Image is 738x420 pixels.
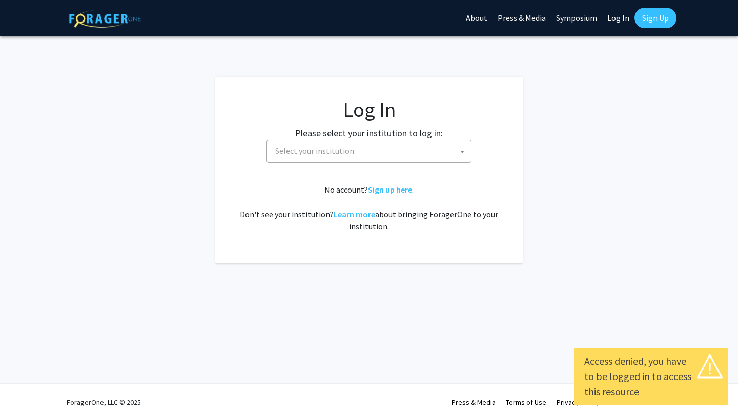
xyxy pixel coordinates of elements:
[67,384,141,420] div: ForagerOne, LLC © 2025
[334,209,375,219] a: Learn more about bringing ForagerOne to your institution
[236,183,502,233] div: No account? . Don't see your institution? about bringing ForagerOne to your institution.
[271,140,471,161] span: Select your institution
[557,397,599,407] a: Privacy Policy
[584,353,717,400] div: Access denied, you have to be logged in to access this resource
[275,145,354,156] span: Select your institution
[506,397,546,407] a: Terms of Use
[452,397,496,407] a: Press & Media
[368,184,412,195] a: Sign up here
[634,8,676,28] a: Sign Up
[69,10,141,28] img: ForagerOne Logo
[266,140,471,163] span: Select your institution
[236,97,502,122] h1: Log In
[295,126,443,140] label: Please select your institution to log in:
